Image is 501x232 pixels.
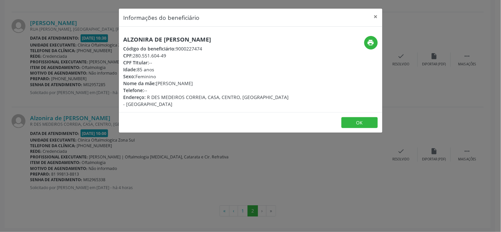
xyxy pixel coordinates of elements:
[124,73,136,80] span: Sexo:
[124,59,149,66] span: CPF Titular:
[124,94,289,107] span: R DES MEDEIROS CORREIA, CASA, CENTRO, [GEOGRAPHIC_DATA] - [GEOGRAPHIC_DATA]
[124,94,146,100] span: Endereço:
[124,66,137,73] span: Idade:
[124,80,290,87] div: [PERSON_NAME]
[364,36,378,50] button: print
[124,87,144,93] span: Telefone:
[124,13,200,22] h5: Informações do beneficiário
[341,117,378,128] button: OK
[124,73,290,80] div: Feminino
[124,46,176,52] span: Código do beneficiário:
[124,45,290,52] div: 9000227474
[124,52,133,59] span: CPF:
[124,66,290,73] div: 85 anos
[124,52,290,59] div: 280.551.604-49
[124,36,290,43] h5: Alzonira de [PERSON_NAME]
[369,9,382,25] button: Close
[124,80,156,86] span: Nome da mãe:
[367,39,375,46] i: print
[124,59,290,66] div: --
[124,87,290,94] div: --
